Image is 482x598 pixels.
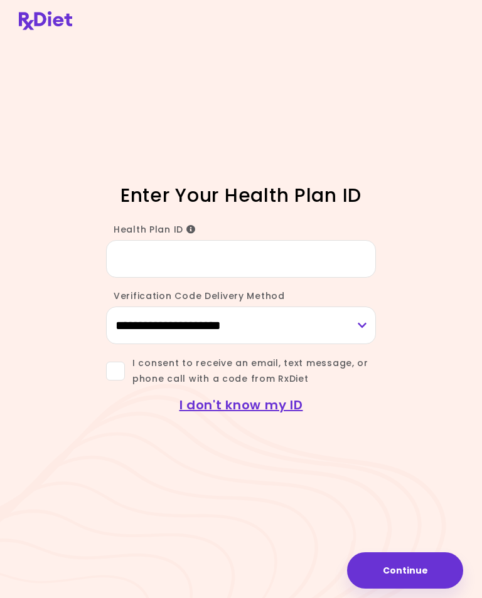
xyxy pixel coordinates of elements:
i: Info [186,225,196,234]
h1: Enter Your Health Plan ID [78,183,404,207]
a: I don't know my ID [179,396,303,414]
span: I consent to receive an email, text message, or phone call with a code from RxDiet [125,355,376,387]
button: Continue [347,552,463,589]
span: Health Plan ID [114,223,196,236]
img: RxDiet [19,11,72,30]
label: Verification Code Delivery Method [106,290,285,302]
